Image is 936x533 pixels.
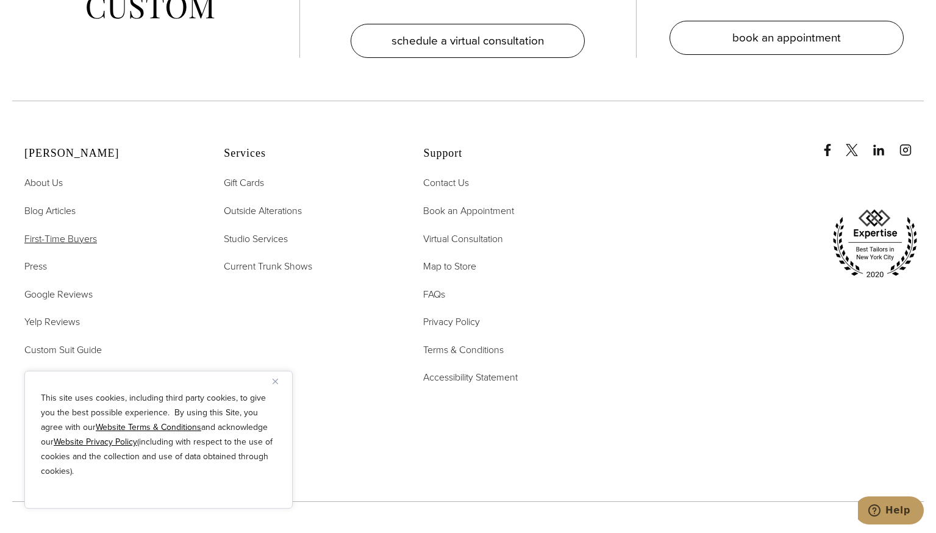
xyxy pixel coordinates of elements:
[24,259,47,274] a: Press
[423,342,504,358] a: Terms & Conditions
[224,203,302,219] a: Outside Alterations
[224,259,312,273] span: Current Trunk Shows
[24,259,47,273] span: Press
[423,370,518,385] a: Accessibility Statement
[423,259,476,274] a: Map to Store
[423,287,445,302] a: FAQs
[24,287,93,301] span: Google Reviews
[24,342,102,358] a: Custom Suit Guide
[273,374,287,388] button: Close
[670,21,904,55] a: book an appointment
[24,231,97,247] a: First-Time Buyers
[54,435,137,448] a: Website Privacy Policy
[24,287,93,302] a: Google Reviews
[873,132,897,156] a: linkedin
[24,232,97,246] span: First-Time Buyers
[826,205,924,283] img: expertise, best tailors in new york city 2020
[858,496,924,527] iframe: Opens a widget where you can chat to one of our agents
[391,32,544,49] span: schedule a virtual consultation
[24,203,76,219] a: Blog Articles
[821,132,843,156] a: Facebook
[224,176,264,190] span: Gift Cards
[224,147,393,160] h2: Services
[24,175,193,357] nav: Alan David Footer Nav
[24,176,63,190] span: About Us
[423,147,592,160] h2: Support
[351,24,585,58] a: schedule a virtual consultation
[423,370,518,384] span: Accessibility Statement
[24,204,76,218] span: Blog Articles
[846,132,870,156] a: x/twitter
[24,147,193,160] h2: [PERSON_NAME]
[423,232,503,246] span: Virtual Consultation
[96,421,201,434] a: Website Terms & Conditions
[224,175,393,274] nav: Services Footer Nav
[224,259,312,274] a: Current Trunk Shows
[273,379,278,384] img: Close
[423,315,480,329] span: Privacy Policy
[732,29,841,46] span: book an appointment
[24,315,80,329] span: Yelp Reviews
[423,287,445,301] span: FAQs
[423,231,503,247] a: Virtual Consultation
[24,314,80,330] a: Yelp Reviews
[423,175,469,191] a: Contact Us
[224,175,264,191] a: Gift Cards
[423,204,514,218] span: Book an Appointment
[423,343,504,357] span: Terms & Conditions
[423,175,592,385] nav: Support Footer Nav
[24,343,102,357] span: Custom Suit Guide
[224,204,302,218] span: Outside Alterations
[423,176,469,190] span: Contact Us
[224,232,288,246] span: Studio Services
[899,132,924,156] a: instagram
[224,231,288,247] a: Studio Services
[423,259,476,273] span: Map to Store
[423,203,514,219] a: Book an Appointment
[41,391,276,479] p: This site uses cookies, including third party cookies, to give you the best possible experience. ...
[423,314,480,330] a: Privacy Policy
[24,175,63,191] a: About Us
